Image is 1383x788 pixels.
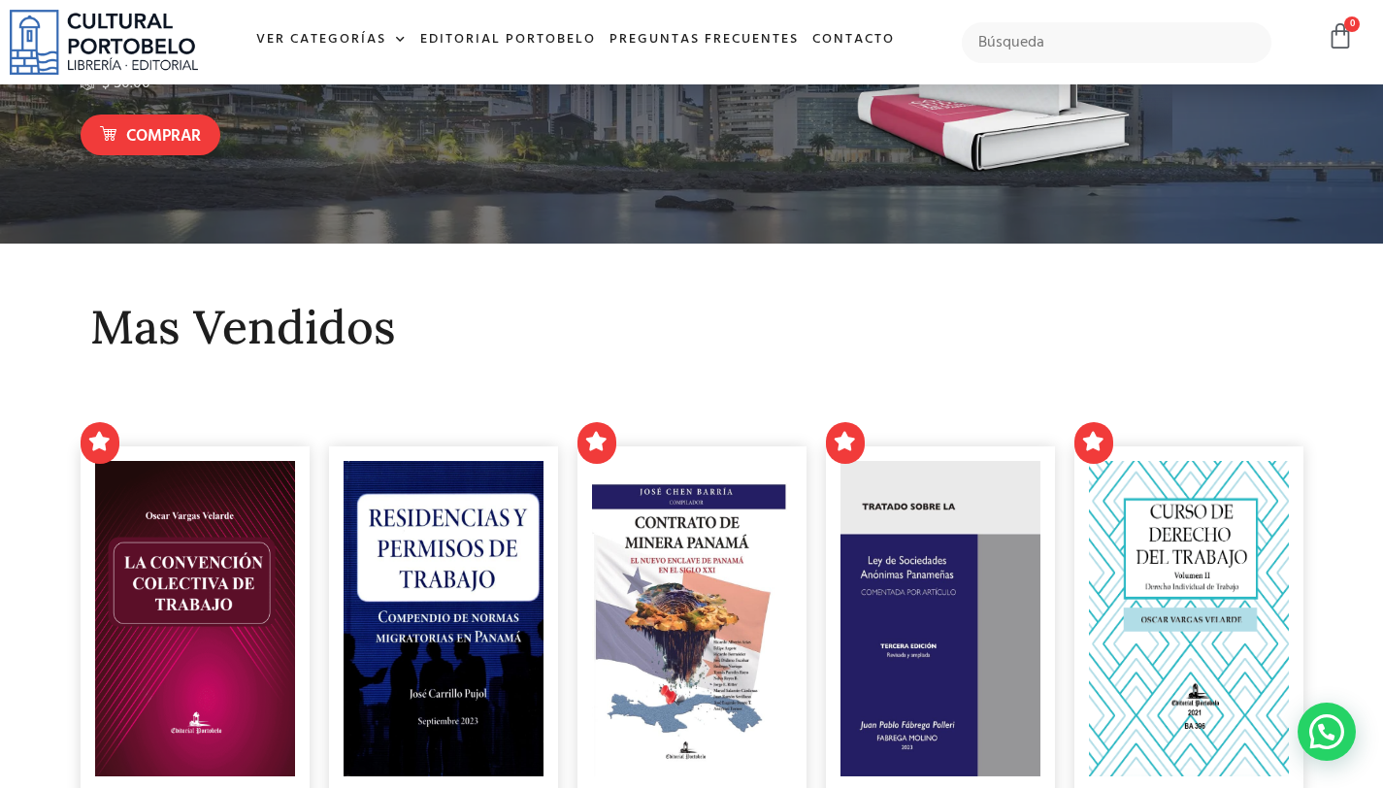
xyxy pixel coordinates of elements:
[81,115,220,156] a: Comprar
[806,19,902,61] a: Contacto
[592,461,792,776] img: PORTADA FINAL (2)
[95,461,295,776] img: portada convencion colectiva-03
[1327,22,1354,50] a: 0
[126,124,201,149] span: Comprar
[413,19,603,61] a: Editorial Portobelo
[90,302,1294,353] h2: Mas Vendidos
[344,461,543,776] img: img20231003_15474135
[1344,16,1360,32] span: 0
[840,461,1040,776] img: PORTADA elegida AMAZON._page-0001
[1089,461,1289,776] img: OSCAR_VARGAS
[97,72,150,95] span: $ 50.00
[962,22,1271,63] input: Búsqueda
[249,19,413,61] a: Ver Categorías
[603,19,806,61] a: Preguntas frecuentes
